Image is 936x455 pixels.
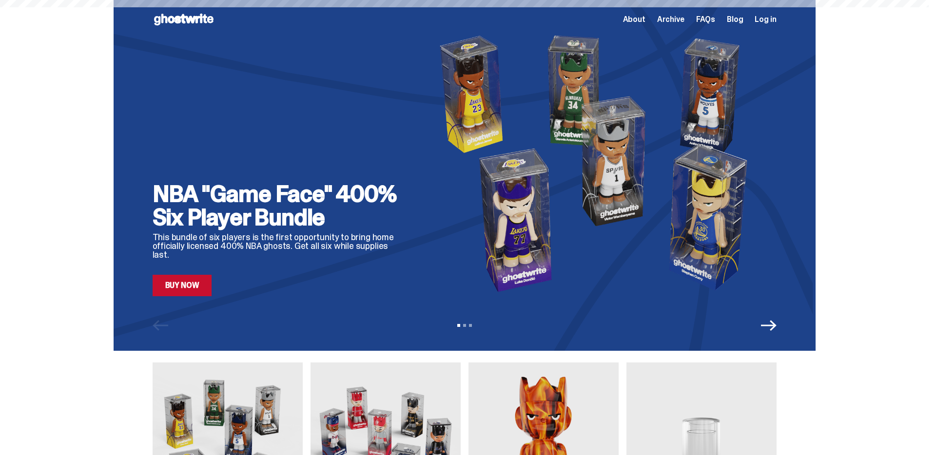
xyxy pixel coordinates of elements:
[727,16,743,23] a: Blog
[469,324,472,327] button: View slide 3
[696,16,715,23] a: FAQs
[463,324,466,327] button: View slide 2
[153,233,406,259] p: This bundle of six players is the first opportunity to bring home officially licensed 400% NBA gh...
[153,275,212,296] a: Buy Now
[153,182,406,229] h2: NBA "Game Face" 400% Six Player Bundle
[457,324,460,327] button: View slide 1
[755,16,776,23] a: Log in
[761,318,777,333] button: Next
[422,30,777,296] img: NBA "Game Face" 400% Six Player Bundle
[657,16,684,23] a: Archive
[623,16,645,23] a: About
